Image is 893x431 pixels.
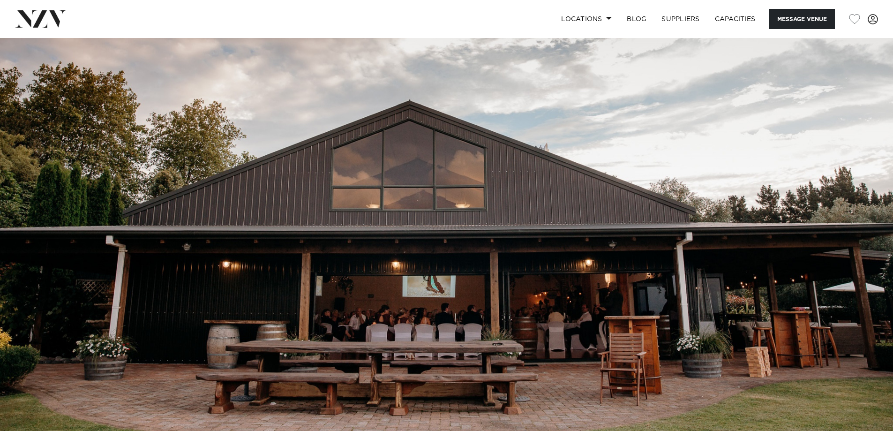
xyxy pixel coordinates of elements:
a: Locations [554,9,619,29]
img: nzv-logo.png [15,10,66,27]
a: BLOG [619,9,654,29]
a: Capacities [707,9,763,29]
a: SUPPLIERS [654,9,707,29]
button: Message Venue [769,9,835,29]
